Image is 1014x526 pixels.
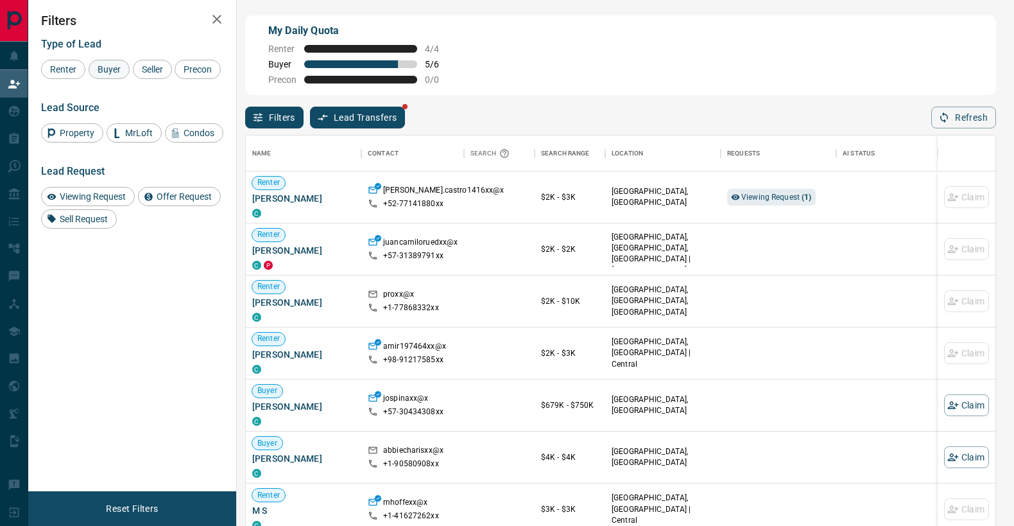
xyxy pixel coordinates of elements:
[252,244,355,257] span: [PERSON_NAME]
[368,136,399,171] div: Contact
[383,393,428,407] p: jospinaxx@x
[252,192,355,205] span: [PERSON_NAME]
[383,341,446,355] p: amir197464xx@x
[246,136,361,171] div: Name
[133,60,172,79] div: Seller
[541,191,599,203] p: $2K - $3K
[944,394,989,416] button: Claim
[836,136,977,171] div: AI Status
[252,490,285,501] span: Renter
[121,128,157,138] span: MrLoft
[264,261,273,270] div: property.ca
[383,355,443,365] p: +98- 91217585xx
[470,136,513,171] div: Search
[843,136,875,171] div: AI Status
[245,107,304,128] button: Filters
[152,191,216,202] span: Offer Request
[41,165,105,177] span: Lead Request
[612,186,714,208] p: [GEOGRAPHIC_DATA], [GEOGRAPHIC_DATA]
[383,445,443,459] p: abbiecharisxx@x
[383,459,439,469] p: +1- 90580908xx
[727,189,816,206] div: Viewing Request (1)
[252,209,261,218] div: condos.ca
[41,60,85,79] div: Renter
[612,232,714,276] p: [GEOGRAPHIC_DATA], [GEOGRAPHIC_DATA], [GEOGRAPHIC_DATA] | [GEOGRAPHIC_DATA]
[383,237,458,250] p: juancamiloruedxx@x
[383,511,439,522] p: +1- 41627262xx
[252,385,282,396] span: Buyer
[138,187,221,206] div: Offer Request
[612,394,714,416] p: [GEOGRAPHIC_DATA], [GEOGRAPHIC_DATA]
[252,313,261,322] div: condos.ca
[425,59,453,69] span: 5 / 6
[55,128,99,138] span: Property
[612,446,714,468] p: [GEOGRAPHIC_DATA], [GEOGRAPHIC_DATA]
[252,261,261,270] div: condos.ca
[41,101,99,114] span: Lead Source
[179,64,216,75] span: Precon
[252,177,285,188] span: Renter
[383,302,439,313] p: +1- 77868332xx
[252,136,271,171] div: Name
[46,64,81,75] span: Renter
[252,504,355,517] span: M S
[55,191,130,202] span: Viewing Request
[383,289,414,302] p: proxx@x
[55,214,112,224] span: Sell Request
[612,285,714,317] p: [GEOGRAPHIC_DATA], [GEOGRAPHIC_DATA], [GEOGRAPHIC_DATA]
[41,187,135,206] div: Viewing Request
[605,136,721,171] div: Location
[252,417,261,426] div: condos.ca
[612,337,714,369] p: [GEOGRAPHIC_DATA], [GEOGRAPHIC_DATA] | Central
[541,136,590,171] div: Search Range
[383,250,443,261] p: +57- 31389791xx
[268,23,453,39] p: My Daily Quota
[252,281,285,292] span: Renter
[41,38,101,50] span: Type of Lead
[741,193,812,202] span: Viewing Request
[268,59,296,69] span: Buyer
[41,13,223,28] h2: Filters
[612,136,643,171] div: Location
[310,107,406,128] button: Lead Transfers
[137,64,168,75] span: Seller
[252,365,261,374] div: condos.ca
[268,75,296,85] span: Precon
[98,498,166,520] button: Reset Filters
[802,193,811,202] strong: ( 1 )
[41,123,103,143] div: Property
[541,243,599,255] p: $2K - $2K
[93,64,125,75] span: Buyer
[175,60,221,79] div: Precon
[252,452,355,465] span: [PERSON_NAME]
[179,128,219,138] span: Condos
[541,295,599,307] p: $2K - $10K
[383,407,443,417] p: +57- 30434308xx
[541,399,599,411] p: $679K - $750K
[252,438,282,449] span: Buyer
[535,136,605,171] div: Search Range
[252,400,355,413] span: [PERSON_NAME]
[268,44,296,54] span: Renter
[541,504,599,515] p: $3K - $3K
[612,493,714,525] p: [GEOGRAPHIC_DATA], [GEOGRAPHIC_DATA] | Central
[383,185,504,198] p: [PERSON_NAME].castro1416xx@x
[541,347,599,359] p: $2K - $3K
[383,497,427,511] p: mhoffexx@x
[931,107,996,128] button: Refresh
[361,136,464,171] div: Contact
[383,198,443,209] p: +52- 77141880xx
[165,123,223,143] div: Condos
[944,446,989,468] button: Claim
[425,75,453,85] span: 0 / 0
[89,60,130,79] div: Buyer
[252,348,355,361] span: [PERSON_NAME]
[252,296,355,309] span: [PERSON_NAME]
[252,333,285,344] span: Renter
[541,451,599,463] p: $4K - $4K
[252,229,285,240] span: Renter
[41,209,117,229] div: Sell Request
[721,136,836,171] div: Requests
[107,123,162,143] div: MrLoft
[252,469,261,478] div: condos.ca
